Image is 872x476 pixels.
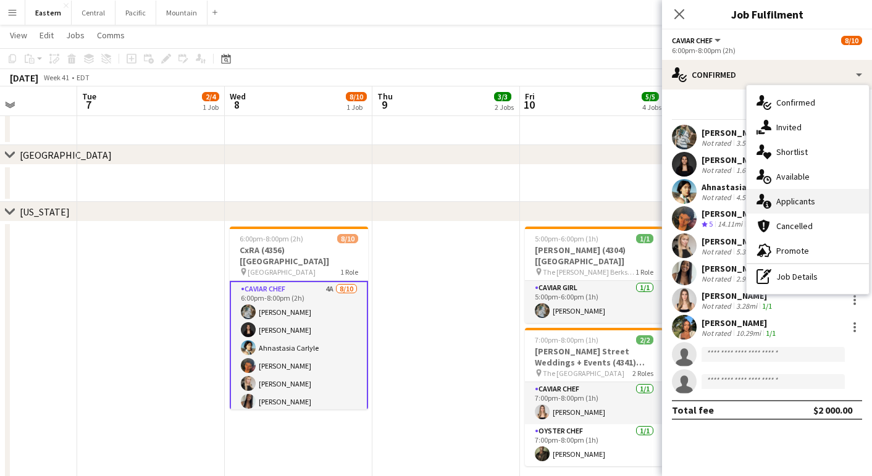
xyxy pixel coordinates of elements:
span: View [10,30,27,41]
span: 2/4 [202,92,219,101]
span: 5 [709,219,713,228]
app-job-card: 5:00pm-6:00pm (1h)1/1[PERSON_NAME] (4304) [[GEOGRAPHIC_DATA]] The [PERSON_NAME] Berkshires (Lenox... [525,227,663,323]
div: [PERSON_NAME] [702,263,774,274]
span: [GEOGRAPHIC_DATA] [248,267,316,277]
span: Jobs [66,30,85,41]
div: Confirmed [662,60,872,90]
span: Shortlist [776,146,808,157]
div: 4.55mi [734,193,760,202]
div: EDT [77,73,90,82]
span: 10 [523,98,535,112]
div: Not rated [702,193,734,202]
div: [PERSON_NAME] [702,236,774,247]
div: [PERSON_NAME] [702,290,774,301]
span: Applicants [776,196,815,207]
app-card-role: Caviar Girl1/15:00pm-6:00pm (1h)[PERSON_NAME] [525,281,663,323]
span: Edit [40,30,54,41]
div: Total fee [672,404,714,416]
span: Fri [525,91,535,102]
div: [GEOGRAPHIC_DATA] [20,149,112,161]
div: [PERSON_NAME] [702,317,778,328]
span: 9 [375,98,393,112]
div: 4 Jobs [642,102,661,112]
app-job-card: 6:00pm-8:00pm (2h)8/10CxRA (4356) [[GEOGRAPHIC_DATA]] [GEOGRAPHIC_DATA]1 RoleCaviar Chef4A8/106:0... [230,227,368,409]
h3: CxRA (4356) [[GEOGRAPHIC_DATA]] [230,244,368,267]
app-job-card: 7:00pm-8:00pm (1h)2/2[PERSON_NAME] Street Weddings + Events (4341) [[GEOGRAPHIC_DATA]] The [GEOGR... [525,328,663,466]
span: The [PERSON_NAME] Berkshires (Lenox, [GEOGRAPHIC_DATA]) [543,267,635,277]
div: [DATE] [10,72,38,84]
span: The [GEOGRAPHIC_DATA] [543,369,624,378]
div: Not rated [702,301,734,311]
div: Not rated [702,247,734,256]
h3: Job Fulfilment [662,6,872,22]
span: Thu [377,91,393,102]
div: $2 000.00 [813,404,852,416]
span: 8/10 [841,36,862,45]
span: 3/3 [494,92,511,101]
div: 1 Job [203,102,219,112]
a: View [5,27,32,43]
span: Comms [97,30,125,41]
span: 5:00pm-6:00pm (1h) [535,234,598,243]
span: 8/10 [337,234,358,243]
span: Confirmed [776,97,815,108]
div: 6:00pm-8:00pm (2h) [672,46,862,55]
app-card-role: Caviar Chef1/17:00pm-8:00pm (1h)[PERSON_NAME] [525,382,663,424]
span: Cancelled [776,220,813,232]
span: 8/10 [346,92,367,101]
div: 1 Job [346,102,366,112]
span: 1 Role [340,267,358,277]
div: [PERSON_NAME] [702,208,767,219]
button: Caviar Chef [672,36,723,45]
div: 5.35mi [734,247,760,256]
span: 7:00pm-8:00pm (1h) [535,335,598,344]
div: Not rated [702,274,734,283]
div: 2.95mi [734,274,760,283]
div: [US_STATE] [20,206,70,218]
div: 3.57mi [734,138,760,148]
div: 10.29mi [734,328,763,338]
button: Central [72,1,115,25]
span: Week 41 [41,73,72,82]
div: Job Details [747,264,869,289]
span: Available [776,171,810,182]
div: [PERSON_NAME] [702,154,774,165]
div: Not rated [702,138,734,148]
span: 6:00pm-8:00pm (2h) [240,234,303,243]
button: Eastern [25,1,72,25]
span: 8 [228,98,246,112]
span: Wed [230,91,246,102]
a: Edit [35,27,59,43]
span: 2 Roles [632,369,653,378]
h3: [PERSON_NAME] Street Weddings + Events (4341) [[GEOGRAPHIC_DATA]] [525,346,663,368]
app-skills-label: 1/1 [766,328,776,338]
span: Promote [776,245,809,256]
a: Comms [92,27,130,43]
span: Tue [82,91,96,102]
h3: [PERSON_NAME] (4304) [[GEOGRAPHIC_DATA]] [525,244,663,267]
span: 1 Role [635,267,653,277]
span: 7 [80,98,96,112]
button: Mountain [156,1,208,25]
button: Pacific [115,1,156,25]
span: Invited [776,122,802,133]
div: 14.11mi [715,219,745,230]
div: 2 Jobs [495,102,514,112]
app-skills-label: 1/1 [762,301,772,311]
a: Jobs [61,27,90,43]
app-card-role: Oyster Chef1/17:00pm-8:00pm (1h)[PERSON_NAME] [525,424,663,466]
span: Caviar Chef [672,36,713,45]
span: 2/2 [636,335,653,344]
span: 1/1 [636,234,653,243]
div: 1.64mi [734,165,760,175]
div: Not rated [702,165,734,175]
span: 5/5 [642,92,659,101]
div: [PERSON_NAME] [702,127,774,138]
div: Not rated [702,328,734,338]
div: 3.28mi [734,301,760,311]
div: Ahnastasia Carlyle [702,182,776,193]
